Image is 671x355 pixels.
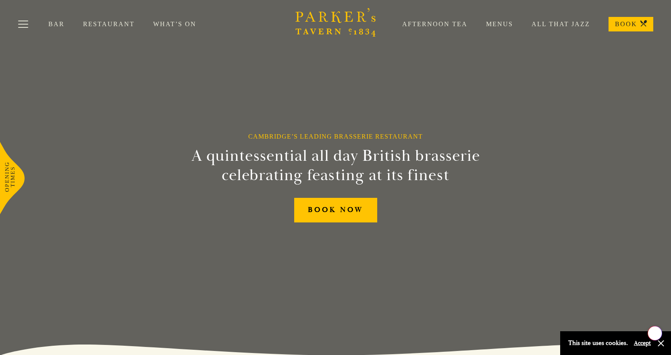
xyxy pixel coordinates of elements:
[248,133,423,140] h1: Cambridge’s Leading Brasserie Restaurant
[152,146,519,185] h2: A quintessential all day British brasserie celebrating feasting at its finest
[634,339,651,347] button: Accept
[657,339,665,347] button: Close and accept
[568,337,628,349] p: This site uses cookies.
[294,198,377,222] a: BOOK NOW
